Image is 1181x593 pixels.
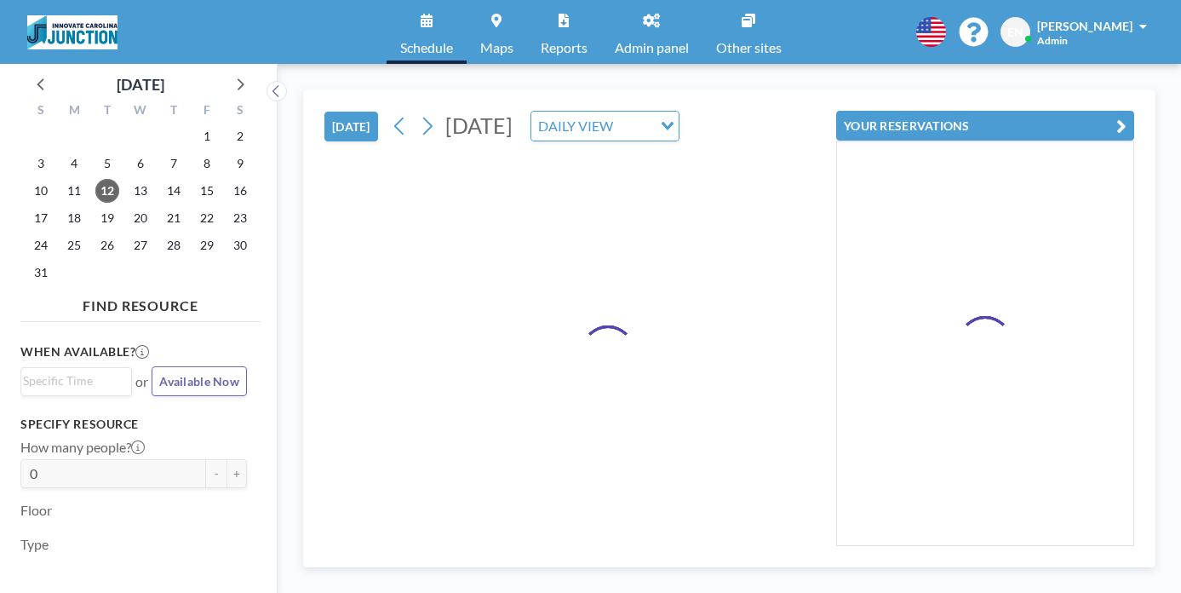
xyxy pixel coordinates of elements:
[162,206,186,230] span: Thursday, August 21, 2025
[29,261,53,285] span: Sunday, August 31, 2025
[129,179,152,203] span: Wednesday, August 13, 2025
[445,112,513,138] span: [DATE]
[95,152,119,176] span: Tuesday, August 5, 2025
[480,41,513,55] span: Maps
[162,152,186,176] span: Thursday, August 7, 2025
[95,179,119,203] span: Tuesday, August 12, 2025
[190,101,223,123] div: F
[152,366,247,396] button: Available Now
[62,233,86,257] span: Monday, August 25, 2025
[324,112,378,141] button: [DATE]
[195,206,219,230] span: Friday, August 22, 2025
[195,152,219,176] span: Friday, August 8, 2025
[1037,34,1068,47] span: Admin
[195,233,219,257] span: Friday, August 29, 2025
[206,459,226,488] button: -
[541,41,588,55] span: Reports
[95,233,119,257] span: Tuesday, August 26, 2025
[615,41,689,55] span: Admin panel
[27,15,118,49] img: organization-logo
[226,459,247,488] button: +
[62,206,86,230] span: Monday, August 18, 2025
[29,179,53,203] span: Sunday, August 10, 2025
[228,206,252,230] span: Saturday, August 23, 2025
[400,41,453,55] span: Schedule
[129,233,152,257] span: Wednesday, August 27, 2025
[129,206,152,230] span: Wednesday, August 20, 2025
[29,233,53,257] span: Sunday, August 24, 2025
[20,502,52,519] label: Floor
[159,374,239,389] span: Available Now
[21,368,131,394] div: Search for option
[20,291,261,314] h4: FIND RESOURCE
[91,101,124,123] div: T
[29,206,53,230] span: Sunday, August 17, 2025
[29,152,53,176] span: Sunday, August 3, 2025
[195,124,219,148] span: Friday, August 1, 2025
[195,179,219,203] span: Friday, August 15, 2025
[162,179,186,203] span: Thursday, August 14, 2025
[228,179,252,203] span: Saturday, August 16, 2025
[20,417,247,432] h3: Specify resource
[223,101,256,123] div: S
[124,101,158,123] div: W
[95,206,119,230] span: Tuesday, August 19, 2025
[157,101,190,123] div: T
[1007,25,1023,40] span: EN
[25,101,58,123] div: S
[618,115,651,137] input: Search for option
[531,112,679,141] div: Search for option
[836,111,1134,141] button: YOUR RESERVATIONS
[162,233,186,257] span: Thursday, August 28, 2025
[716,41,782,55] span: Other sites
[117,72,164,96] div: [DATE]
[228,233,252,257] span: Saturday, August 30, 2025
[62,179,86,203] span: Monday, August 11, 2025
[535,115,616,137] span: DAILY VIEW
[20,536,49,553] label: Type
[23,371,122,390] input: Search for option
[58,101,91,123] div: M
[135,373,148,390] span: or
[1037,19,1132,33] span: [PERSON_NAME]
[228,152,252,176] span: Saturday, August 9, 2025
[20,439,145,456] label: How many people?
[228,124,252,148] span: Saturday, August 2, 2025
[129,152,152,176] span: Wednesday, August 6, 2025
[62,152,86,176] span: Monday, August 4, 2025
